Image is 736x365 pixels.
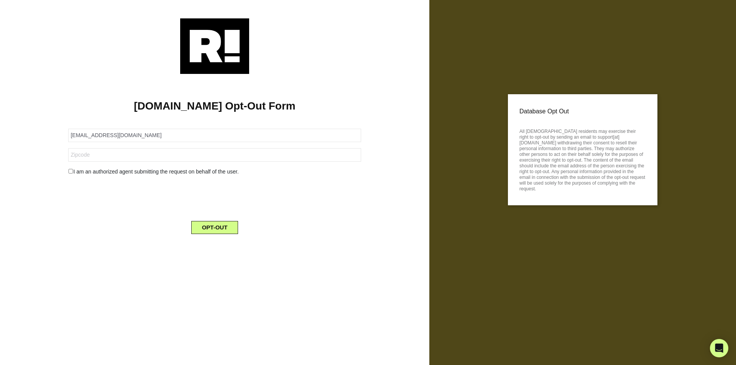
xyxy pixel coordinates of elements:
div: Open Intercom Messenger [710,339,728,357]
input: Zipcode [68,148,361,162]
p: All [DEMOGRAPHIC_DATA] residents may exercise their right to opt-out by sending an email to suppo... [519,126,646,192]
iframe: reCAPTCHA [156,182,273,212]
p: Database Opt Out [519,106,646,117]
img: Retention.com [180,18,249,74]
input: Email Address [68,129,361,142]
h1: [DOMAIN_NAME] Opt-Out Form [11,100,418,113]
div: I am an authorized agent submitting the request on behalf of the user. [62,168,366,176]
button: OPT-OUT [191,221,238,234]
